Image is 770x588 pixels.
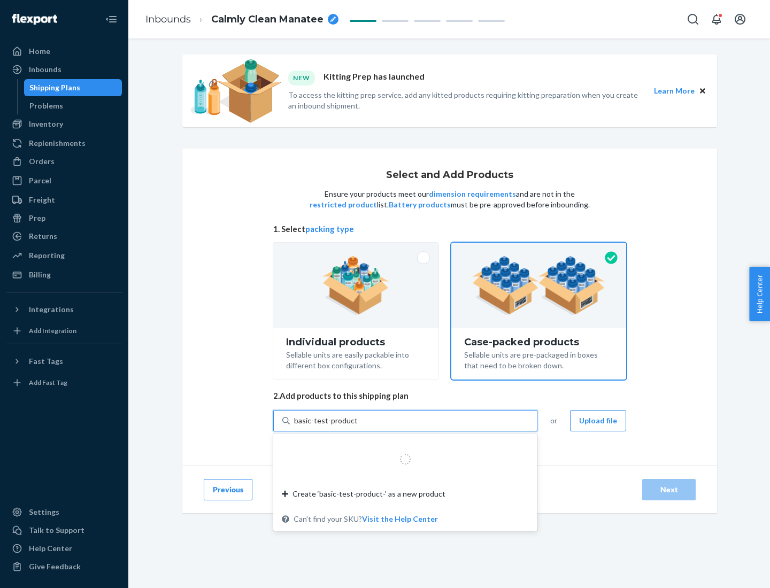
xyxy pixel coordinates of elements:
[137,4,347,35] ol: breadcrumbs
[6,301,122,318] button: Integrations
[29,231,57,242] div: Returns
[6,115,122,133] a: Inventory
[204,479,252,500] button: Previous
[651,484,687,495] div: Next
[273,223,626,235] span: 1. Select
[429,189,516,199] button: dimension requirements
[29,378,67,387] div: Add Fast Tag
[6,540,122,557] a: Help Center
[101,9,122,30] button: Close Navigation
[729,9,751,30] button: Open account menu
[362,514,438,524] button: Create ‘basic-test-product-’ as a new productCan't find your SKU?
[309,189,591,210] p: Ensure your products meet our and are not in the list. must be pre-approved before inbounding.
[6,247,122,264] a: Reporting
[642,479,696,500] button: Next
[6,153,122,170] a: Orders
[29,304,74,315] div: Integrations
[29,195,55,205] div: Freight
[654,85,695,97] button: Learn More
[294,415,358,426] input: Create ‘basic-test-product-’ as a new productCan't find your SKU?Visit the Help Center
[24,79,122,96] a: Shipping Plans
[464,337,613,347] div: Case-packed products
[145,13,191,25] a: Inbounds
[6,191,122,208] a: Freight
[6,228,122,245] a: Returns
[288,71,315,85] div: NEW
[6,322,122,339] a: Add Integration
[273,390,626,401] span: 2. Add products to this shipping plan
[6,353,122,370] button: Fast Tags
[570,410,626,431] button: Upload file
[706,9,727,30] button: Open notifications
[29,213,45,223] div: Prep
[6,172,122,189] a: Parcel
[389,199,451,210] button: Battery products
[464,347,613,371] div: Sellable units are pre-packaged in boxes that need to be broken down.
[6,374,122,391] a: Add Fast Tag
[29,507,59,517] div: Settings
[29,64,61,75] div: Inbounds
[29,138,86,149] div: Replenishments
[6,43,122,60] a: Home
[749,267,770,321] button: Help Center
[305,223,354,235] button: packing type
[286,347,426,371] div: Sellable units are easily packable into different box configurations.
[697,85,709,97] button: Close
[29,326,76,335] div: Add Integration
[472,256,605,315] img: case-pack.59cecea509d18c883b923b81aeac6d0b.png
[6,522,122,539] a: Talk to Support
[211,13,324,27] span: Calmly Clean Manatee
[310,199,377,210] button: restricted product
[294,514,438,524] span: Can't find your SKU?
[29,175,51,186] div: Parcel
[286,337,426,347] div: Individual products
[29,100,63,111] div: Problems
[24,97,122,114] a: Problems
[322,256,389,315] img: individual-pack.facf35554cb0f1810c75b2bd6df2d64e.png
[29,82,80,93] div: Shipping Plans
[386,170,513,181] h1: Select and Add Products
[29,356,63,367] div: Fast Tags
[6,135,122,152] a: Replenishments
[292,489,445,499] span: Create ‘basic-test-product-’ as a new product
[288,90,644,111] p: To access the kitting prep service, add any kitted products requiring kitting preparation when yo...
[550,415,557,426] span: or
[6,558,122,575] button: Give Feedback
[29,156,55,167] div: Orders
[12,14,57,25] img: Flexport logo
[6,210,122,227] a: Prep
[6,61,122,78] a: Inbounds
[29,525,84,536] div: Talk to Support
[29,119,63,129] div: Inventory
[29,250,65,261] div: Reporting
[29,269,51,280] div: Billing
[29,561,81,572] div: Give Feedback
[29,46,50,57] div: Home
[6,504,122,521] a: Settings
[324,71,425,85] p: Kitting Prep has launched
[6,266,122,283] a: Billing
[682,9,704,30] button: Open Search Box
[29,543,72,554] div: Help Center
